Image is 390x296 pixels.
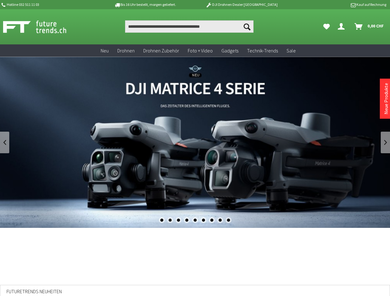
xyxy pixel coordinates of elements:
[200,217,207,223] div: 6
[101,47,109,54] span: Neu
[192,217,198,223] div: 5
[287,47,296,54] span: Sale
[117,47,135,54] span: Drohnen
[143,47,179,54] span: Drohnen Zubehör
[217,44,243,57] a: Gadgets
[320,20,333,33] a: Meine Favoriten
[217,217,223,223] div: 8
[221,47,238,54] span: Gadgets
[367,21,384,31] span: 0,00 CHF
[113,44,139,57] a: Drohnen
[3,19,80,35] img: Shop Futuretrends - zur Startseite wechseln
[209,217,215,223] div: 7
[243,44,282,57] a: Technik-Trends
[188,47,213,54] span: Foto + Video
[125,20,254,33] input: Produkt, Marke, Kategorie, EAN, Artikelnummer…
[282,44,300,57] a: Sale
[225,217,232,223] div: 9
[193,1,290,8] p: DJI Drohnen Dealer [GEOGRAPHIC_DATA]
[247,47,278,54] span: Technik-Trends
[335,20,350,33] a: Dein Konto
[1,1,97,8] p: Hotline 032 511 11 03
[159,217,165,223] div: 1
[383,83,389,114] a: Neue Produkte
[139,44,183,57] a: Drohnen Zubehör
[96,44,113,57] a: Neu
[290,1,386,8] p: Kauf auf Rechnung
[183,44,217,57] a: Foto + Video
[241,20,254,33] button: Suchen
[352,20,387,33] a: Warenkorb
[175,217,182,223] div: 3
[97,1,193,8] p: Bis 16 Uhr bestellt, morgen geliefert.
[167,217,173,223] div: 2
[184,217,190,223] div: 4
